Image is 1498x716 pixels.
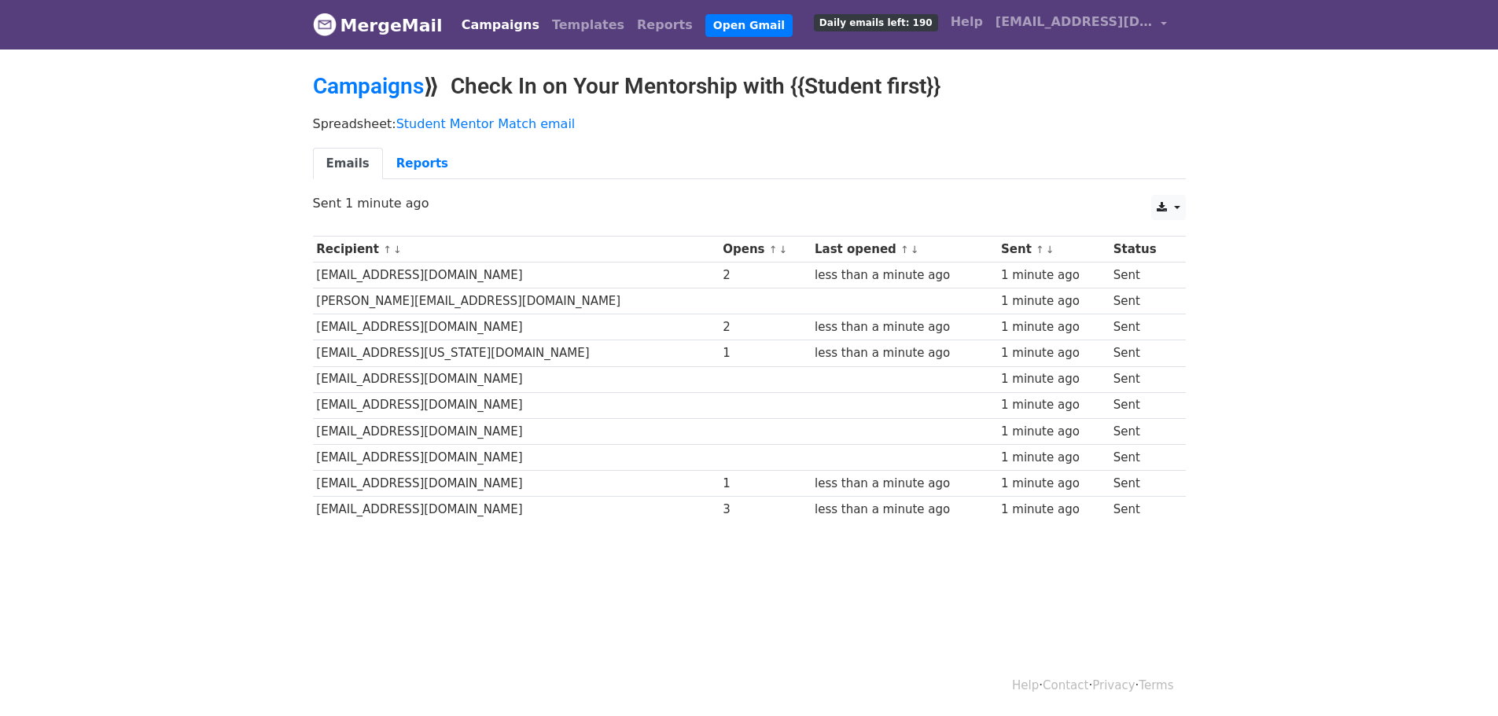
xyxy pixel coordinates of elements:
th: Status [1110,237,1176,263]
span: Daily emails left: 190 [814,14,938,31]
td: [EMAIL_ADDRESS][DOMAIN_NAME] [313,497,720,523]
td: Sent [1110,418,1176,444]
a: Help [1012,678,1039,692]
td: Sent [1110,392,1176,418]
a: Reports [631,9,699,41]
div: 3 [723,501,807,519]
td: Sent [1110,263,1176,288]
div: less than a minute ago [815,501,993,519]
div: 1 minute ago [1001,501,1106,519]
a: Campaigns [455,9,546,41]
a: MergeMail [313,9,443,42]
div: less than a minute ago [815,344,993,362]
td: Sent [1110,470,1176,496]
span: [EMAIL_ADDRESS][DOMAIN_NAME] [996,13,1153,31]
a: ↑ [900,244,909,255]
a: Terms [1139,678,1173,692]
td: Sent [1110,314,1176,340]
p: Sent 1 minute ago [313,195,1186,211]
a: ↑ [769,244,778,255]
p: Spreadsheet: [313,116,1186,132]
div: 1 minute ago [1001,370,1106,388]
a: ↓ [393,244,402,255]
div: 1 minute ago [1001,396,1106,414]
div: less than a minute ago [815,266,993,285]
td: Sent [1110,340,1176,366]
a: Contact [1043,678,1088,692]
a: Emails [313,148,383,180]
div: 1 minute ago [1001,266,1106,285]
td: [EMAIL_ADDRESS][DOMAIN_NAME] [313,444,720,470]
th: Sent [997,237,1110,263]
div: 2 [723,266,807,285]
td: [EMAIL_ADDRESS][DOMAIN_NAME] [313,263,720,288]
div: 1 minute ago [1001,292,1106,310]
div: 2 [723,318,807,336]
a: Open Gmail [705,14,793,37]
td: [EMAIL_ADDRESS][US_STATE][DOMAIN_NAME] [313,340,720,366]
td: [PERSON_NAME][EMAIL_ADDRESS][DOMAIN_NAME] [313,288,720,314]
a: Daily emails left: 190 [808,6,944,38]
th: Opens [719,237,811,263]
a: ↓ [1046,244,1054,255]
a: Reports [383,148,462,180]
div: 1 minute ago [1001,423,1106,441]
td: [EMAIL_ADDRESS][DOMAIN_NAME] [313,392,720,418]
td: Sent [1110,497,1176,523]
td: Sent [1110,444,1176,470]
div: 1 minute ago [1001,344,1106,362]
a: Help [944,6,989,38]
div: 1 minute ago [1001,318,1106,336]
th: Last opened [811,237,997,263]
a: ↑ [383,244,392,255]
div: less than a minute ago [815,475,993,493]
div: 1 [723,475,807,493]
a: ↓ [779,244,788,255]
div: 1 [723,344,807,362]
a: ↑ [1036,244,1044,255]
a: Student Mentor Match email [396,116,576,131]
td: [EMAIL_ADDRESS][DOMAIN_NAME] [313,418,720,444]
div: less than a minute ago [815,318,993,336]
th: Recipient [313,237,720,263]
div: 1 minute ago [1001,475,1106,493]
td: [EMAIL_ADDRESS][DOMAIN_NAME] [313,314,720,340]
td: Sent [1110,288,1176,314]
a: ↓ [911,244,919,255]
td: [EMAIL_ADDRESS][DOMAIN_NAME] [313,366,720,392]
td: Sent [1110,366,1176,392]
a: Campaigns [313,73,424,99]
div: 1 minute ago [1001,449,1106,467]
a: Templates [546,9,631,41]
a: [EMAIL_ADDRESS][DOMAIN_NAME] [989,6,1173,43]
h2: ⟫ Check In on Your Mentorship with {{Student first}} [313,73,1186,100]
a: Privacy [1092,678,1135,692]
td: [EMAIL_ADDRESS][DOMAIN_NAME] [313,470,720,496]
img: MergeMail logo [313,13,337,36]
